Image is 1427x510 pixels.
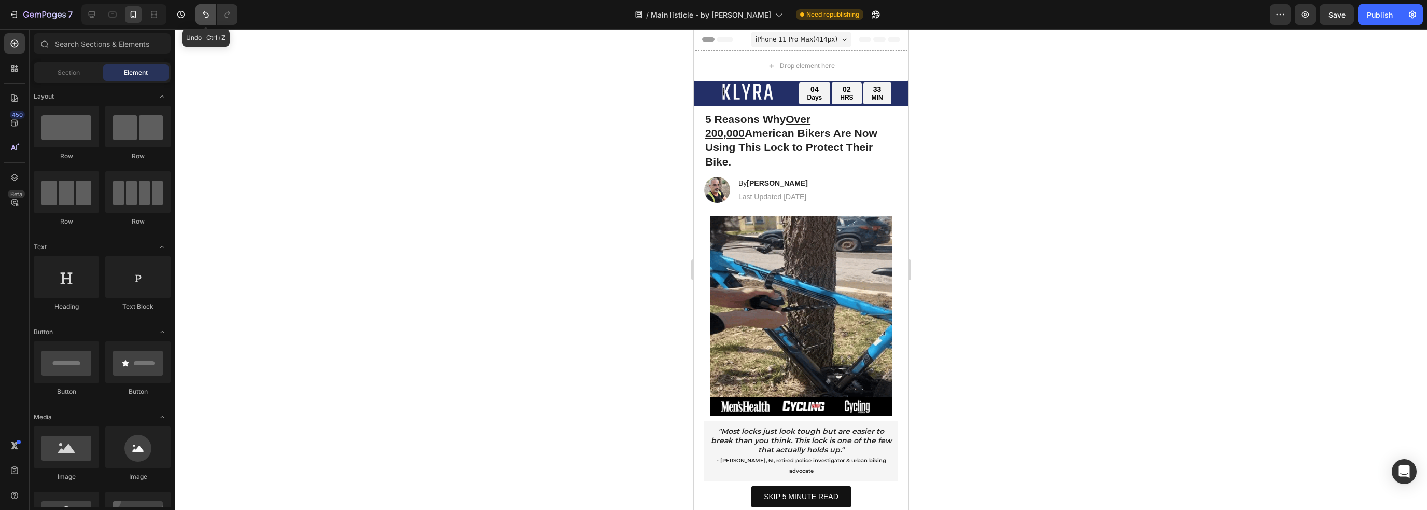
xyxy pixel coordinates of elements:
[694,29,908,510] iframe: Design area
[34,217,99,226] div: Row
[195,4,237,25] div: Undo/Redo
[154,324,171,340] span: Toggle open
[58,68,80,77] span: Section
[105,302,171,311] div: Text Block
[646,9,649,20] span: /
[34,302,99,311] div: Heading
[154,409,171,425] span: Toggle open
[154,88,171,105] span: Toggle open
[154,239,171,255] span: Toggle open
[124,68,148,77] span: Element
[34,327,53,337] span: Button
[105,151,171,161] div: Row
[4,4,77,25] button: 7
[34,472,99,481] div: Image
[10,111,25,119] div: 450
[806,10,859,19] span: Need republishing
[1358,4,1402,25] button: Publish
[651,9,771,20] span: Main listicle - by [PERSON_NAME]
[1320,4,1354,25] button: Save
[1367,9,1393,20] div: Publish
[34,92,54,101] span: Layout
[34,151,99,161] div: Row
[1392,459,1417,484] div: Open Intercom Messenger
[8,190,25,198] div: Beta
[68,8,73,21] p: 7
[105,387,171,396] div: Button
[34,387,99,396] div: Button
[34,412,52,422] span: Media
[34,33,171,54] input: Search Sections & Elements
[105,472,171,481] div: Image
[105,217,171,226] div: Row
[1328,10,1346,19] span: Save
[34,242,47,252] span: Text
